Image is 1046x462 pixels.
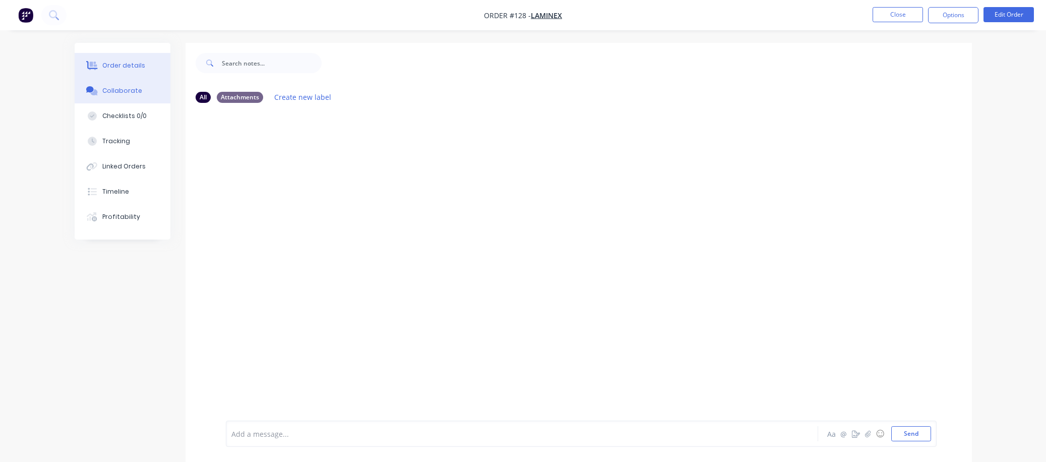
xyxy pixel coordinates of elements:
span: Order #128 - [484,11,531,20]
a: Laminex [531,11,562,20]
div: All [196,92,211,103]
button: Linked Orders [75,154,170,179]
button: Send [891,426,931,441]
button: Close [873,7,923,22]
div: Profitability [102,212,140,221]
div: Order details [102,61,145,70]
button: Create new label [269,90,337,104]
div: Checklists 0/0 [102,111,147,121]
div: Tracking [102,137,130,146]
div: Collaborate [102,86,142,95]
div: Timeline [102,187,129,196]
button: ☺ [874,428,886,440]
button: Options [928,7,978,23]
button: Collaborate [75,78,170,103]
button: Aa [826,428,838,440]
button: Edit Order [983,7,1034,22]
button: Order details [75,53,170,78]
button: Tracking [75,129,170,154]
button: Profitability [75,204,170,229]
div: Attachments [217,92,263,103]
input: Search notes... [222,53,322,73]
div: Linked Orders [102,162,146,171]
button: Checklists 0/0 [75,103,170,129]
button: @ [838,428,850,440]
button: Timeline [75,179,170,204]
img: Factory [18,8,33,23]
